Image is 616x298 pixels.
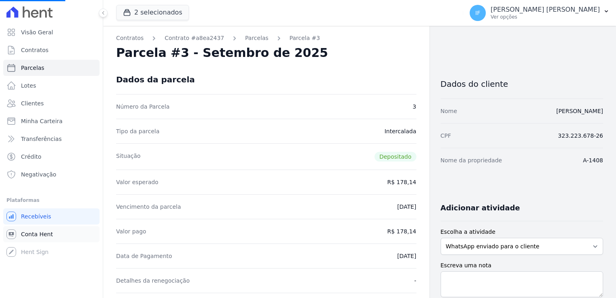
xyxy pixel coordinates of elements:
[164,34,224,42] a: Contrato #a8ea2437
[3,131,100,147] a: Transferências
[491,6,600,14] p: [PERSON_NAME] [PERSON_NAME]
[116,46,328,60] h2: Parcela #3 - Setembro de 2025
[491,14,600,20] p: Ver opções
[116,127,160,135] dt: Tipo da parcela
[387,178,416,186] dd: R$ 178,14
[116,34,416,42] nav: Breadcrumb
[3,113,100,129] a: Minha Carteira
[21,153,42,161] span: Crédito
[3,95,100,111] a: Clientes
[441,228,604,236] label: Escolha a atividade
[414,277,416,285] dd: -
[3,226,100,242] a: Conta Hent
[116,75,195,84] div: Dados da parcela
[3,208,100,225] a: Recebíveis
[441,261,604,270] label: Escreva uma nota
[6,195,96,205] div: Plataformas
[583,156,603,164] dd: A-1408
[21,117,62,125] span: Minha Carteira
[21,46,48,54] span: Contratos
[441,107,457,115] dt: Nome
[116,203,181,211] dt: Vencimento da parcela
[21,99,44,107] span: Clientes
[21,82,36,90] span: Lotes
[116,152,141,162] dt: Situação
[21,212,51,220] span: Recebíveis
[116,227,146,235] dt: Valor pago
[387,227,416,235] dd: R$ 178,14
[116,103,170,111] dt: Número da Parcela
[441,203,520,213] h3: Adicionar atividade
[558,132,603,140] dd: 323.223.678-26
[441,156,502,164] dt: Nome da propriedade
[21,28,53,36] span: Visão Geral
[116,178,158,186] dt: Valor esperado
[441,132,451,140] dt: CPF
[397,203,416,211] dd: [DATE]
[397,252,416,260] dd: [DATE]
[245,34,268,42] a: Parcelas
[475,10,480,16] span: IF
[116,34,144,42] a: Contratos
[3,149,100,165] a: Crédito
[116,5,189,20] button: 2 selecionados
[385,127,416,135] dd: Intercalada
[3,42,100,58] a: Contratos
[413,103,416,111] dd: 3
[21,170,56,178] span: Negativação
[375,152,416,162] span: Depositado
[3,60,100,76] a: Parcelas
[21,135,62,143] span: Transferências
[3,78,100,94] a: Lotes
[21,64,44,72] span: Parcelas
[289,34,320,42] a: Parcela #3
[116,277,190,285] dt: Detalhes da renegociação
[3,24,100,40] a: Visão Geral
[441,79,604,89] h3: Dados do cliente
[3,166,100,183] a: Negativação
[116,252,172,260] dt: Data de Pagamento
[556,108,603,114] a: [PERSON_NAME]
[21,230,53,238] span: Conta Hent
[463,2,616,24] button: IF [PERSON_NAME] [PERSON_NAME] Ver opções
